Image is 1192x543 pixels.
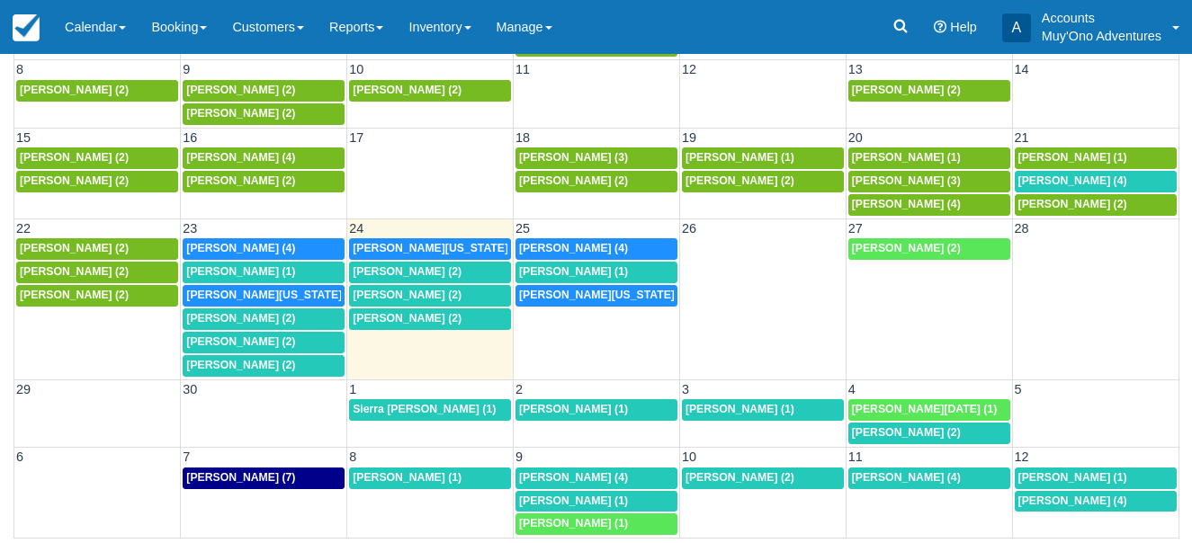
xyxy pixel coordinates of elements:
[16,80,178,102] a: [PERSON_NAME] (2)
[186,312,295,325] span: [PERSON_NAME] (2)
[847,382,857,396] span: 4
[353,242,524,254] span: [PERSON_NAME][US_STATE] (3)
[1015,491,1177,512] a: [PERSON_NAME] (4)
[183,171,345,192] a: [PERSON_NAME] (2)
[183,80,345,102] a: [PERSON_NAME] (2)
[680,130,698,145] span: 19
[1013,130,1031,145] span: 21
[1013,62,1031,76] span: 14
[514,382,524,396] span: 2
[186,471,295,484] span: [PERSON_NAME] (7)
[353,289,462,301] span: [PERSON_NAME] (2)
[353,471,462,484] span: [PERSON_NAME] (1)
[349,467,511,489] a: [PERSON_NAME] (1)
[934,21,946,33] i: Help
[847,450,865,464] span: 11
[680,62,698,76] span: 12
[347,130,365,145] span: 17
[852,174,961,187] span: [PERSON_NAME] (3)
[680,382,691,396] span: 3
[16,171,178,192] a: [PERSON_NAME] (2)
[848,80,1010,102] a: [PERSON_NAME] (2)
[1002,13,1031,42] div: A
[183,238,345,260] a: [PERSON_NAME] (4)
[349,285,511,307] a: [PERSON_NAME] (2)
[14,382,32,396] span: 29
[519,289,691,301] span: [PERSON_NAME][US_STATE] (5)
[349,238,511,260] a: [PERSON_NAME][US_STATE] (3)
[515,147,677,169] a: [PERSON_NAME] (3)
[183,262,345,283] a: [PERSON_NAME] (1)
[353,312,462,325] span: [PERSON_NAME] (2)
[848,399,1010,421] a: [PERSON_NAME][DATE] (1)
[515,262,677,283] a: [PERSON_NAME] (1)
[848,147,1010,169] a: [PERSON_NAME] (1)
[349,262,511,283] a: [PERSON_NAME] (2)
[852,426,961,439] span: [PERSON_NAME] (2)
[16,285,178,307] a: [PERSON_NAME] (2)
[20,242,129,254] span: [PERSON_NAME] (2)
[1015,171,1177,192] a: [PERSON_NAME] (4)
[353,403,496,415] span: Sierra [PERSON_NAME] (1)
[1015,467,1177,489] a: [PERSON_NAME] (1)
[686,151,794,164] span: [PERSON_NAME] (1)
[1018,494,1127,507] span: [PERSON_NAME] (4)
[186,335,295,348] span: [PERSON_NAME] (2)
[1013,221,1031,236] span: 28
[1015,194,1177,216] a: [PERSON_NAME] (2)
[14,221,32,236] span: 22
[1015,147,1177,169] a: [PERSON_NAME] (1)
[519,471,628,484] span: [PERSON_NAME] (4)
[682,147,844,169] a: [PERSON_NAME] (1)
[20,174,129,187] span: [PERSON_NAME] (2)
[353,84,462,96] span: [PERSON_NAME] (2)
[16,262,178,283] a: [PERSON_NAME] (2)
[847,130,865,145] span: 20
[186,242,295,254] span: [PERSON_NAME] (4)
[1042,9,1161,27] p: Accounts
[680,450,698,464] span: 10
[1013,382,1024,396] span: 5
[13,14,40,41] img: checkfront-main-nav-mini-logo.png
[682,467,844,489] a: [PERSON_NAME] (2)
[514,130,532,145] span: 18
[519,494,628,507] span: [PERSON_NAME] (1)
[353,265,462,278] span: [PERSON_NAME] (2)
[347,450,358,464] span: 8
[183,467,345,489] a: [PERSON_NAME] (7)
[514,450,524,464] span: 9
[1042,27,1161,45] p: Muy'Ono Adventures
[183,355,345,377] a: [PERSON_NAME] (2)
[847,62,865,76] span: 13
[186,151,295,164] span: [PERSON_NAME] (4)
[186,174,295,187] span: [PERSON_NAME] (2)
[515,171,677,192] a: [PERSON_NAME] (2)
[16,238,178,260] a: [PERSON_NAME] (2)
[186,359,295,371] span: [PERSON_NAME] (2)
[14,450,25,464] span: 6
[515,238,677,260] a: [PERSON_NAME] (4)
[848,194,1010,216] a: [PERSON_NAME] (4)
[186,107,295,120] span: [PERSON_NAME] (2)
[515,399,677,421] a: [PERSON_NAME] (1)
[1018,198,1127,210] span: [PERSON_NAME] (2)
[349,80,511,102] a: [PERSON_NAME] (2)
[514,62,532,76] span: 11
[181,450,192,464] span: 7
[186,289,358,301] span: [PERSON_NAME][US_STATE] (5)
[519,174,628,187] span: [PERSON_NAME] (2)
[847,221,865,236] span: 27
[515,513,677,535] a: [PERSON_NAME] (1)
[183,147,345,169] a: [PERSON_NAME] (4)
[1018,471,1127,484] span: [PERSON_NAME] (1)
[519,151,628,164] span: [PERSON_NAME] (3)
[347,382,358,396] span: 1
[183,103,345,125] a: [PERSON_NAME] (2)
[181,130,199,145] span: 16
[515,491,677,512] a: [PERSON_NAME] (1)
[347,62,365,76] span: 10
[519,242,628,254] span: [PERSON_NAME] (4)
[515,467,677,489] a: [PERSON_NAME] (4)
[515,285,677,307] a: [PERSON_NAME][US_STATE] (5)
[848,238,1010,260] a: [PERSON_NAME] (2)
